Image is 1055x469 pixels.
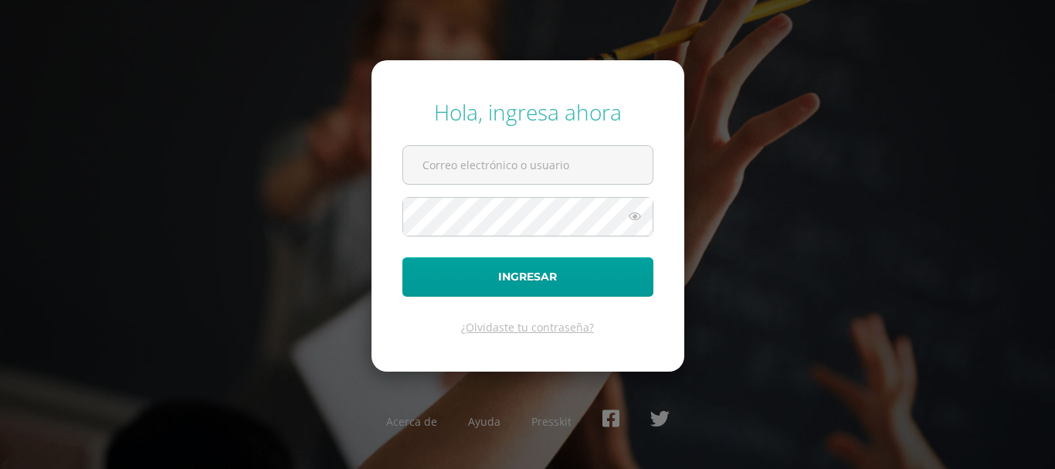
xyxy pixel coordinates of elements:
[386,414,437,429] a: Acerca de
[461,320,594,335] a: ¿Olvidaste tu contraseña?
[531,414,572,429] a: Presskit
[403,146,653,184] input: Correo electrónico o usuario
[402,257,653,297] button: Ingresar
[402,97,653,127] div: Hola, ingresa ahora
[468,414,500,429] a: Ayuda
